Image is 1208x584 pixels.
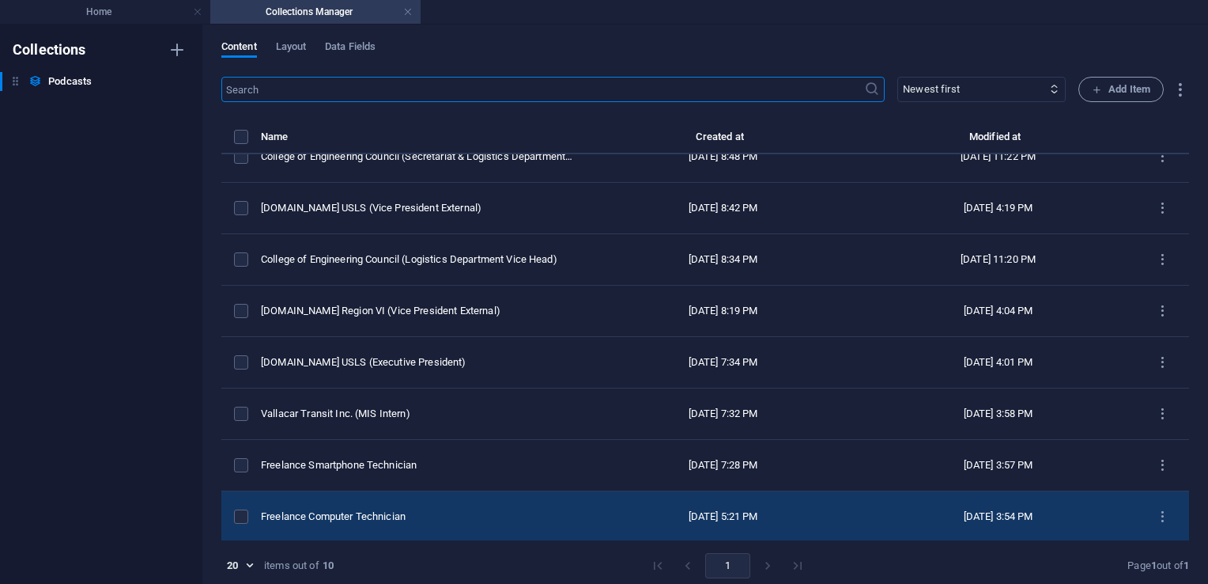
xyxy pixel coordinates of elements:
h6: Collections [13,40,86,59]
h4: Collections Manager [210,3,421,21]
div: [DATE] 4:04 PM [874,304,1123,318]
div: [DATE] 5:21 PM [598,510,848,524]
button: Add Item [1078,77,1164,102]
th: Created at [586,127,861,154]
input: Search [221,77,864,102]
div: Vallacar Transit Inc. (MIS Intern) [261,407,573,421]
div: [DATE] 3:57 PM [874,458,1123,472]
div: [DATE] 8:34 PM [598,252,848,267]
nav: pagination navigation [643,553,813,578]
div: ICpEP.se Region VI (Vice President External) [261,304,573,318]
strong: 10 [323,559,334,573]
span: Layout [276,37,307,59]
div: Freelance Smartphone Technician [261,458,573,472]
div: ICpEP.se USLS (Executive President) [261,355,573,370]
div: [DATE] 7:34 PM [598,355,848,370]
div: items out of [264,559,319,573]
div: [DATE] 3:54 PM [874,510,1123,524]
i: Create new collection [168,40,187,59]
div: [DATE] 8:19 PM [598,304,848,318]
strong: 1 [1151,559,1157,571]
span: Add Item [1092,80,1150,99]
span: Data Fields [325,37,376,59]
button: page 1 [705,553,750,578]
th: Name [261,127,586,154]
th: Modified at [861,127,1136,154]
div: [DATE] 7:32 PM [598,407,848,421]
div: [DATE] 8:42 PM [598,201,848,215]
h6: Podcasts [48,72,92,91]
table: items list [221,2,1189,543]
div: [DATE] 4:19 PM [874,201,1123,215]
div: [DATE] 11:22 PM [874,150,1123,164]
div: College of Engineering Council (Logistics Department Vice Head) [261,252,573,267]
div: [DATE] 4:01 PM [874,355,1123,370]
strong: 1 [1183,559,1189,571]
span: Content [221,37,257,59]
div: [DATE] 7:28 PM [598,458,848,472]
div: 20 [221,559,258,573]
div: [DATE] 8:48 PM [598,150,848,164]
div: [DATE] 3:58 PM [874,407,1123,421]
div: [DOMAIN_NAME] USLS (Vice President External) [261,201,573,215]
div: Page out of [1127,559,1189,573]
div: College of Engineering Council (Secretariat & Logistics Department Head) [261,150,573,164]
div: Freelance Computer Technician [261,510,573,524]
div: [DATE] 11:20 PM [874,252,1123,267]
